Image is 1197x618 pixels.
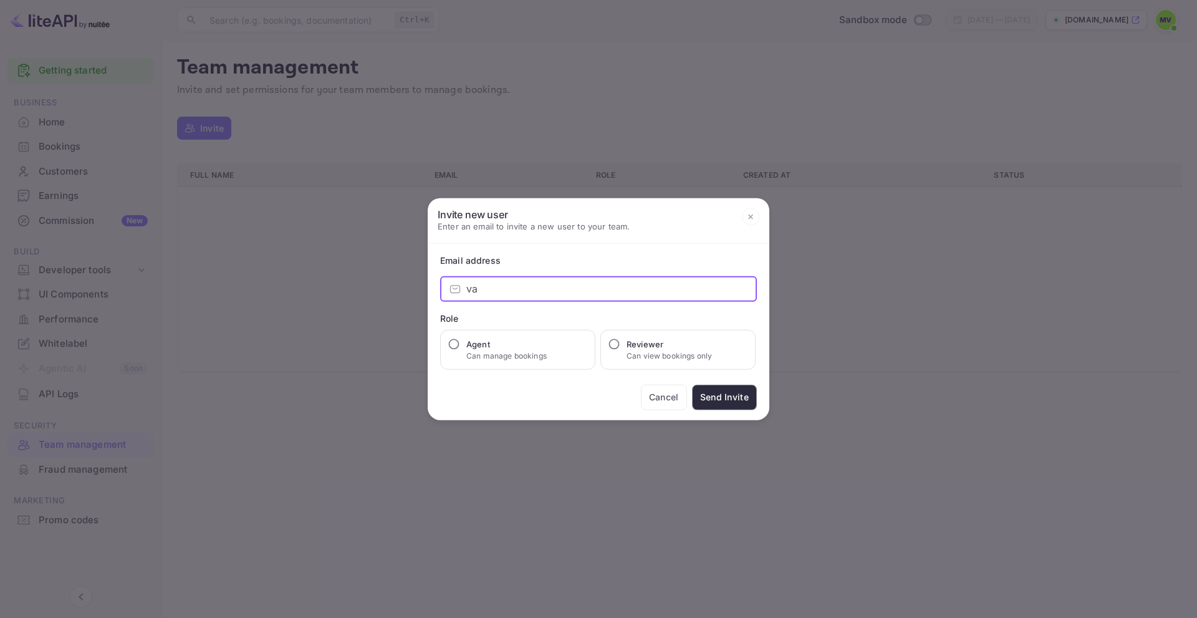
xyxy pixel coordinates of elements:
[641,384,687,410] button: Cancel
[692,384,757,410] button: Send Invite
[438,221,630,233] p: Enter an email to invite a new user to your team.
[440,253,757,266] div: Email address
[627,337,712,350] h6: Reviewer
[466,276,757,301] input: example@nuitee.com
[438,208,630,221] h6: Invite new user
[466,337,547,350] h6: Agent
[466,350,547,361] p: Can manage bookings
[440,311,757,324] div: Role
[627,350,712,361] p: Can view bookings only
